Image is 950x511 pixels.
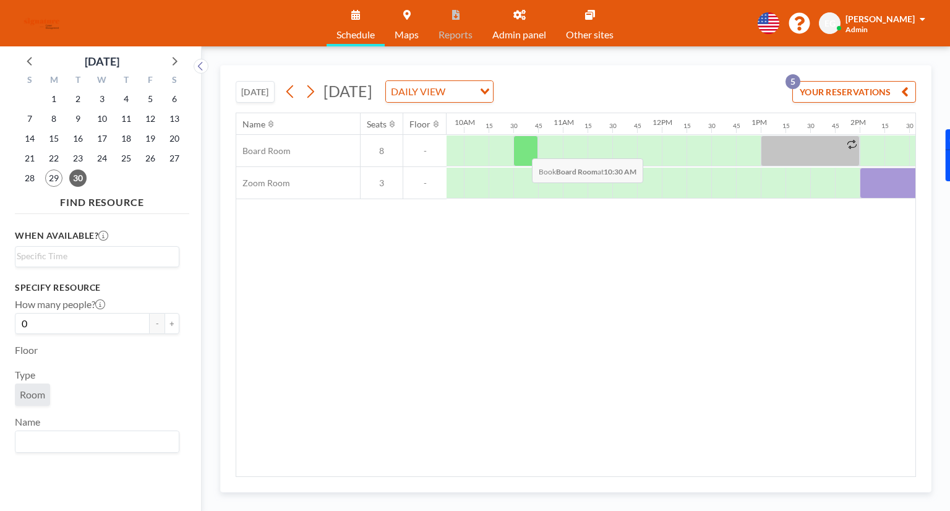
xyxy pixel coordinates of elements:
span: Tuesday, September 9, 2025 [69,110,87,127]
label: Name [15,416,40,428]
div: 45 [634,122,641,130]
label: Type [15,369,35,381]
span: Sunday, September 7, 2025 [21,110,38,127]
span: Admin [845,25,868,34]
img: organization-logo [20,11,64,36]
span: [DATE] [323,82,372,100]
span: Saturday, September 20, 2025 [166,130,183,147]
label: How many people? [15,298,105,311]
div: T [66,73,90,89]
span: DAILY VIEW [388,84,448,100]
div: W [90,73,114,89]
span: Zoom Room [236,178,290,189]
div: 30 [807,122,815,130]
div: [DATE] [85,53,119,70]
label: Floor [15,344,38,356]
div: 11AM [554,118,574,127]
span: - [403,178,447,189]
div: 45 [535,122,542,130]
div: 15 [683,122,691,130]
span: Sunday, September 21, 2025 [21,150,38,167]
span: Friday, September 26, 2025 [142,150,159,167]
input: Search for option [17,434,172,450]
span: Saturday, September 27, 2025 [166,150,183,167]
span: - [403,145,447,157]
span: Monday, September 1, 2025 [45,90,62,108]
span: Saturday, September 13, 2025 [166,110,183,127]
input: Search for option [17,249,172,263]
span: Thursday, September 25, 2025 [118,150,135,167]
div: 1PM [751,118,767,127]
div: Search for option [15,247,179,265]
p: 5 [785,74,800,89]
span: Admin panel [492,30,546,40]
h4: FIND RESOURCE [15,191,189,208]
span: Monday, September 15, 2025 [45,130,62,147]
span: Tuesday, September 23, 2025 [69,150,87,167]
span: Saturday, September 6, 2025 [166,90,183,108]
div: 45 [733,122,740,130]
span: Thursday, September 4, 2025 [118,90,135,108]
div: 30 [510,122,518,130]
span: Maps [395,30,419,40]
button: [DATE] [236,81,275,103]
span: Friday, September 12, 2025 [142,110,159,127]
div: 30 [906,122,914,130]
div: Search for option [386,81,493,102]
div: F [138,73,162,89]
span: Tuesday, September 16, 2025 [69,130,87,147]
button: YOUR RESERVATIONS5 [792,81,916,103]
span: Schedule [336,30,375,40]
span: Tuesday, September 2, 2025 [69,90,87,108]
span: 8 [361,145,403,157]
span: Book at [532,158,643,183]
span: Friday, September 19, 2025 [142,130,159,147]
span: Wednesday, September 24, 2025 [93,150,111,167]
span: Wednesday, September 3, 2025 [93,90,111,108]
div: 10AM [455,118,475,127]
div: 15 [881,122,889,130]
div: S [162,73,186,89]
b: 10:30 AM [604,167,636,176]
span: Room [20,389,45,401]
div: Name [242,119,265,130]
h3: Specify resource [15,282,179,293]
span: Sunday, September 28, 2025 [21,170,38,187]
span: Tuesday, September 30, 2025 [69,170,87,187]
div: Floor [409,119,430,130]
span: Sunday, September 14, 2025 [21,130,38,147]
div: S [18,73,42,89]
div: 2PM [850,118,866,127]
div: Seats [367,119,387,130]
span: Other sites [566,30,614,40]
div: 45 [832,122,839,130]
b: Board Room [556,167,597,176]
div: 30 [609,122,617,130]
input: Search for option [449,84,473,100]
div: Search for option [15,431,179,452]
span: EG [824,18,836,29]
span: Board Room [236,145,291,157]
div: T [114,73,138,89]
span: Friday, September 5, 2025 [142,90,159,108]
span: Monday, September 8, 2025 [45,110,62,127]
div: 15 [782,122,790,130]
div: 30 [708,122,716,130]
span: 3 [361,178,403,189]
span: Reports [439,30,473,40]
span: Wednesday, September 10, 2025 [93,110,111,127]
span: Monday, September 22, 2025 [45,150,62,167]
button: - [150,313,165,334]
span: Monday, September 29, 2025 [45,170,62,187]
div: M [42,73,66,89]
div: 15 [486,122,493,130]
button: + [165,313,179,334]
span: Thursday, September 11, 2025 [118,110,135,127]
span: [PERSON_NAME] [845,14,915,24]
div: 15 [584,122,592,130]
span: Wednesday, September 17, 2025 [93,130,111,147]
span: Thursday, September 18, 2025 [118,130,135,147]
div: 12PM [653,118,672,127]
